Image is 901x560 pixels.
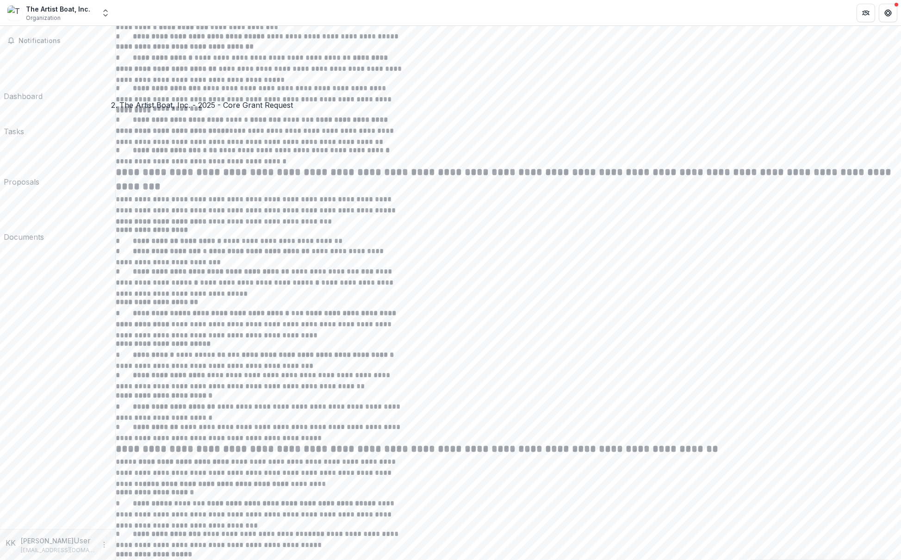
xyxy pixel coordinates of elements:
[857,4,875,22] button: Partners
[119,100,293,111] div: The Artist Boat, Inc. - 2025 - Core Grant Request
[99,539,110,550] button: More
[4,176,39,187] div: Proposals
[4,231,44,243] div: Documents
[7,6,22,20] img: The Artist Boat, Inc.
[21,546,95,554] p: [EMAIL_ADDRESS][DOMAIN_NAME]
[26,14,61,22] span: Organization
[4,106,24,137] a: Tasks
[99,4,112,22] button: Open entity switcher
[26,4,90,14] div: The Artist Boat, Inc.
[74,535,91,546] p: User
[19,37,108,45] span: Notifications
[6,537,17,548] div: Karla Klay
[21,536,74,546] p: [PERSON_NAME]
[4,33,112,48] button: Notifications
[4,52,43,102] a: Dashboard
[879,4,897,22] button: Get Help
[4,126,24,137] div: Tasks
[4,91,43,102] div: Dashboard
[4,141,39,187] a: Proposals
[4,191,44,243] a: Documents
